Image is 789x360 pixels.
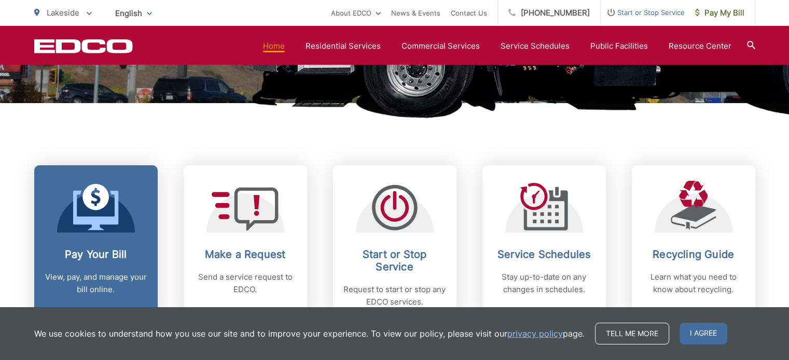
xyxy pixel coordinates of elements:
[695,7,744,19] span: Pay My Bill
[402,40,480,52] a: Commercial Services
[669,40,731,52] a: Resource Center
[642,271,745,296] p: Learn what you need to know about recycling.
[493,271,596,296] p: Stay up-to-date on any changes in schedules.
[680,323,727,344] span: I agree
[595,323,669,344] a: Tell me more
[501,40,570,52] a: Service Schedules
[493,248,596,261] h2: Service Schedules
[47,8,79,18] span: Lakeside
[391,7,440,19] a: News & Events
[642,248,745,261] h2: Recycling Guide
[343,283,446,308] p: Request to start or stop any EDCO services.
[590,40,648,52] a: Public Facilities
[34,39,133,53] a: EDCD logo. Return to the homepage.
[263,40,285,52] a: Home
[34,165,158,324] a: Pay Your Bill View, pay, and manage your bill online.
[45,248,147,261] h2: Pay Your Bill
[184,165,307,324] a: Make a Request Send a service request to EDCO.
[451,7,487,19] a: Contact Us
[34,327,585,340] p: We use cookies to understand how you use our site and to improve your experience. To view our pol...
[194,271,297,296] p: Send a service request to EDCO.
[331,7,381,19] a: About EDCO
[45,271,147,296] p: View, pay, and manage your bill online.
[632,165,755,324] a: Recycling Guide Learn what you need to know about recycling.
[343,248,446,273] h2: Start or Stop Service
[107,4,160,22] span: English
[306,40,381,52] a: Residential Services
[194,248,297,261] h2: Make a Request
[482,165,606,324] a: Service Schedules Stay up-to-date on any changes in schedules.
[507,327,563,340] a: privacy policy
